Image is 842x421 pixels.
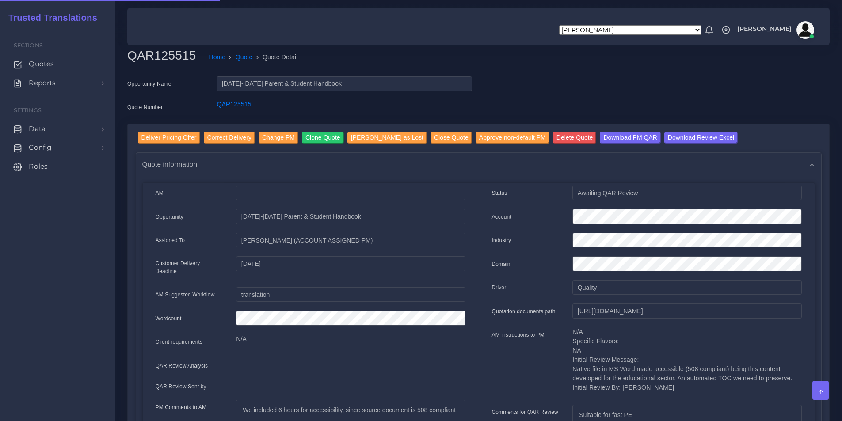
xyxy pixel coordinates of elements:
input: Close Quote [431,132,472,144]
label: AM [156,189,164,197]
a: Quotes [7,55,108,73]
input: Delete Quote [553,132,597,144]
span: Quote information [142,159,198,169]
label: Client requirements [156,338,203,346]
a: Reports [7,74,108,92]
a: Data [7,120,108,138]
label: Driver [492,284,507,292]
a: Roles [7,157,108,176]
img: avatar [796,21,814,39]
span: Sections [14,42,43,49]
span: Settings [14,107,42,114]
div: Quote information [136,153,821,175]
h2: QAR125515 [127,48,202,63]
a: [PERSON_NAME]avatar [733,21,817,39]
a: Trusted Translations [2,11,97,25]
span: Reports [29,78,56,88]
span: Config [29,143,52,152]
span: Quotes [29,59,54,69]
input: Approve non-default PM [476,132,549,144]
input: [PERSON_NAME] as Lost [347,132,427,144]
label: Quote Number [127,103,163,111]
label: QAR Review Sent by [156,383,206,391]
label: Assigned To [156,236,185,244]
label: Customer Delivery Deadline [156,259,223,275]
p: N/A [236,334,465,344]
label: AM Suggested Workflow [156,291,215,299]
li: Quote Detail [253,53,298,62]
label: Account [492,213,511,221]
input: Download PM QAR [600,132,660,144]
label: AM instructions to PM [492,331,545,339]
input: Download Review Excel [664,132,738,144]
label: Comments for QAR Review [492,408,558,416]
a: Home [209,53,225,62]
input: Clone Quote [302,132,344,144]
span: Roles [29,162,48,171]
label: Status [492,189,507,197]
label: Opportunity Name [127,80,171,88]
label: QAR Review Analysis [156,362,208,370]
a: Config [7,138,108,157]
label: PM Comments to AM [156,403,207,411]
span: [PERSON_NAME] [737,26,792,32]
input: Deliver Pricing Offer [138,132,200,144]
input: Correct Delivery [204,132,255,144]
a: QAR125515 [217,101,251,108]
p: N/A Specific Flavors: NA Initial Review Message: Native file in MS Word made accessible (508 comp... [572,327,801,392]
label: Wordcount [156,315,182,322]
label: Quotation documents path [492,307,556,315]
label: Industry [492,236,511,244]
input: Change PM [259,132,298,144]
h2: Trusted Translations [2,12,97,23]
input: pm [236,233,465,248]
a: Quote [236,53,253,62]
label: Opportunity [156,213,184,221]
label: Domain [492,260,511,268]
span: Data [29,124,46,134]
